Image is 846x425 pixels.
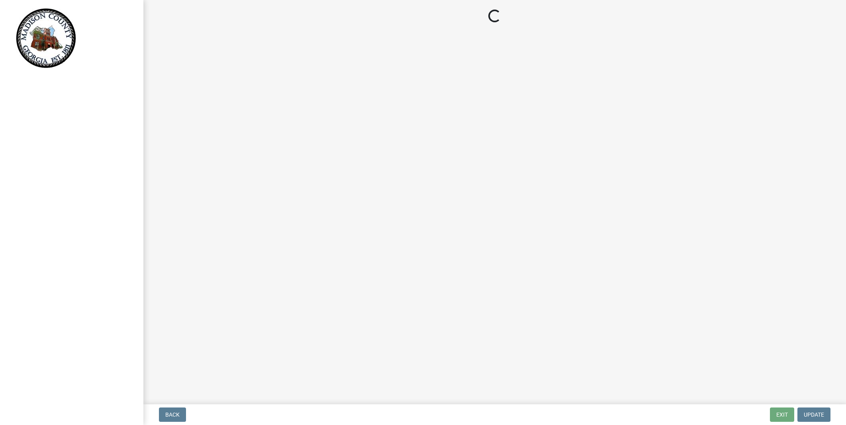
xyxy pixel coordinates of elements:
span: Back [165,411,180,418]
img: Madison County, Georgia [16,8,76,68]
button: Update [797,407,830,422]
span: Update [804,411,824,418]
button: Back [159,407,186,422]
button: Exit [770,407,794,422]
